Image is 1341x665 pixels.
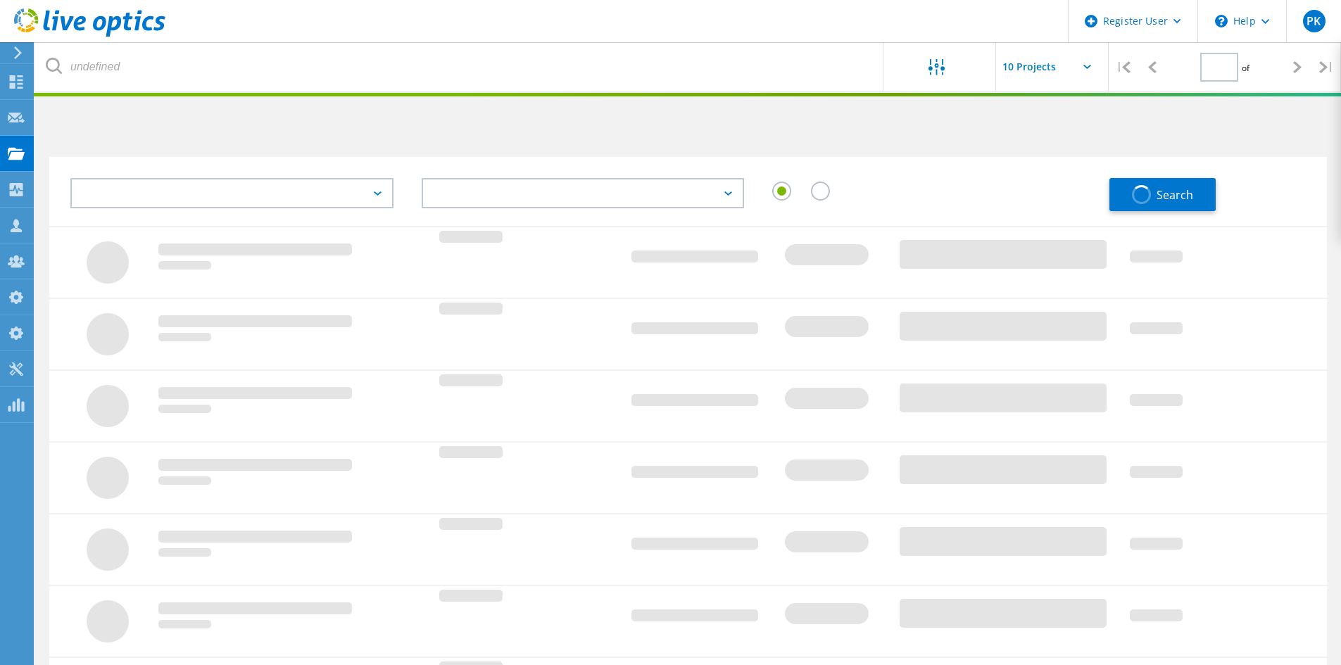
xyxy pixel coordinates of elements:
[1109,178,1216,211] button: Search
[35,42,884,91] input: undefined
[1109,42,1138,92] div: |
[14,30,165,39] a: Live Optics Dashboard
[1215,15,1228,27] svg: \n
[1157,187,1193,203] span: Search
[1242,62,1249,74] span: of
[1312,42,1341,92] div: |
[1307,15,1321,27] span: PK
